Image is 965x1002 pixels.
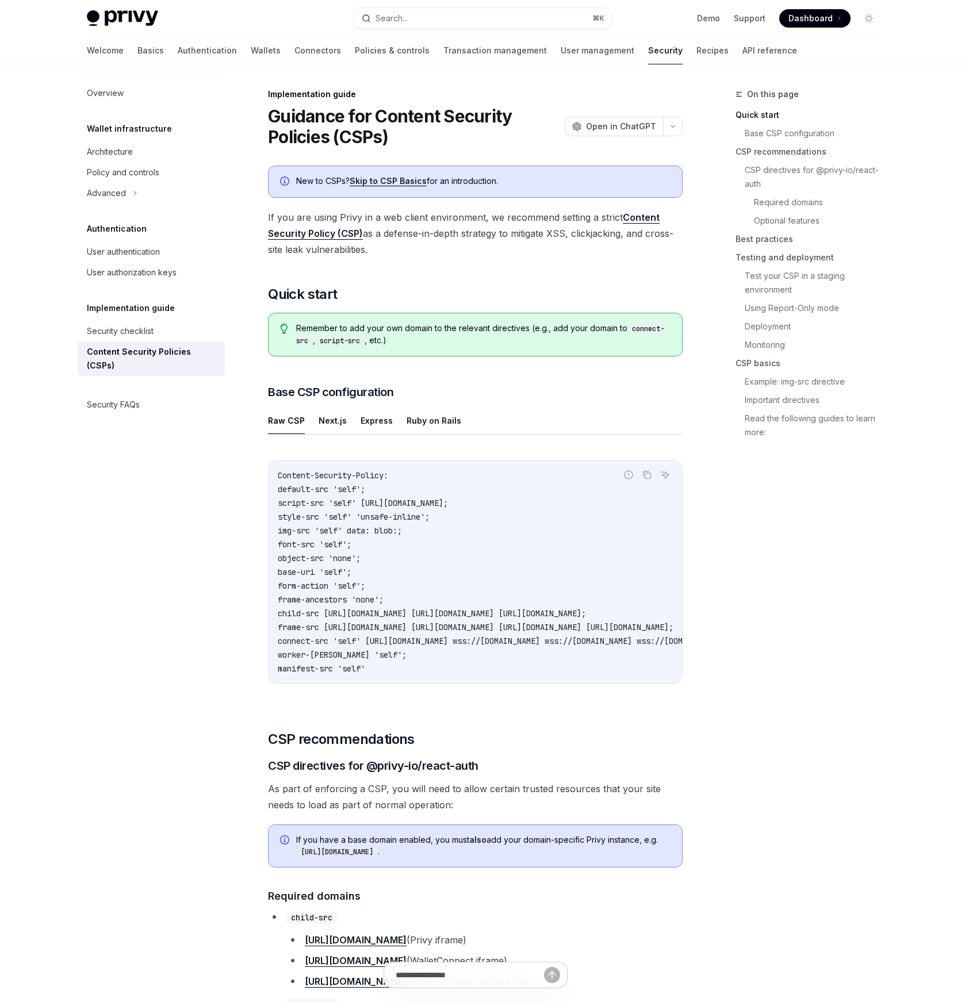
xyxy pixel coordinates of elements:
[78,241,225,262] a: User authentication
[87,166,159,179] div: Policy and controls
[745,317,887,336] a: Deployment
[696,37,729,64] a: Recipes
[736,354,887,373] a: CSP basics
[745,373,887,391] a: Example: img-src directive
[78,394,225,415] a: Security FAQs
[736,106,887,124] a: Quick start
[278,581,365,591] span: form-action 'self';
[87,301,175,315] h5: Implementation guide
[251,37,281,64] a: Wallets
[745,391,887,409] a: Important directives
[78,341,225,376] a: Content Security Policies (CSPs)
[745,336,887,354] a: Monitoring
[376,11,408,25] div: Search...
[278,484,365,494] span: default-src 'self';
[586,121,656,132] span: Open in ChatGPT
[648,37,683,64] a: Security
[278,553,361,563] span: object-src 'none';
[278,636,926,646] span: connect-src 'self' [URL][DOMAIN_NAME] wss://[DOMAIN_NAME] wss://[DOMAIN_NAME] wss://[DOMAIN_NAME]...
[87,86,124,100] div: Overview
[78,162,225,183] a: Policy and controls
[294,37,341,64] a: Connectors
[361,407,393,434] button: Express
[268,285,337,304] span: Quick start
[87,266,177,279] div: User authorization keys
[268,209,683,258] span: If you are using Privy in a web client environment, we recommend setting a strict as a defense-in...
[78,321,225,341] a: Security checklist
[78,83,225,103] a: Overview
[87,398,140,412] div: Security FAQs
[315,335,365,347] code: script-src
[305,934,407,946] a: [URL][DOMAIN_NAME]
[278,498,448,508] span: script-src 'self' [URL][DOMAIN_NAME];
[278,525,402,536] span: img-src 'self' data: blob:;
[78,262,225,283] a: User authorization keys
[87,345,218,373] div: Content Security Policies (CSPs)
[736,230,887,248] a: Best practices
[754,193,887,212] a: Required domains
[736,248,887,267] a: Testing and deployment
[268,407,305,434] button: Raw CSP
[278,650,407,660] span: worker-[PERSON_NAME] 'self';
[469,835,487,844] strong: also
[697,13,720,24] a: Demo
[443,37,547,64] a: Transaction management
[745,299,887,317] a: Using Report-Only mode
[736,143,887,161] a: CSP recommendations
[639,467,654,482] button: Copy the contents from the code block
[745,409,887,442] a: Read the following guides to learn more:
[87,122,172,136] h5: Wallet infrastructure
[286,911,337,924] code: child-src
[350,176,427,186] a: Skip to CSP Basics
[280,324,288,334] svg: Tip
[87,222,147,236] h5: Authentication
[87,324,154,338] div: Security checklist
[296,834,671,858] span: If you have a base domain enabled, you must add your domain-specific Privy instance, e.g. .
[544,967,560,983] button: Send message
[268,106,560,147] h1: Guidance for Content Security Policies (CSPs)
[319,407,347,434] button: Next.js
[278,663,365,674] span: manifest-src 'self'
[278,594,384,605] span: frame-ancestors 'none';
[296,323,671,347] span: Remember to add your own domain to the relevant directives (e.g., add your domain to , , etc.)
[355,37,430,64] a: Policies & controls
[286,932,683,948] li: (Privy iframe)
[296,846,378,858] code: [URL][DOMAIN_NAME]
[278,567,351,577] span: base-uri 'self';
[561,37,634,64] a: User management
[621,467,636,482] button: Report incorrect code
[87,10,158,26] img: light logo
[745,124,887,143] a: Base CSP configuration
[87,245,160,259] div: User authentication
[592,14,604,23] span: ⌘ K
[178,37,237,64] a: Authentication
[278,539,351,550] span: font-src 'self';
[745,267,887,299] a: Test your CSP in a staging environment
[278,512,430,522] span: style-src 'self' 'unsafe-inline';
[268,730,415,748] span: CSP recommendations
[278,470,388,481] span: Content-Security-Policy:
[268,384,393,400] span: Base CSP configuration
[87,37,124,64] a: Welcome
[296,175,671,188] div: New to CSPs? for an introduction.
[268,888,361,904] span: Required domains
[268,758,478,774] span: CSP directives for @privy-io/react-auth
[278,622,673,632] span: frame-src [URL][DOMAIN_NAME] [URL][DOMAIN_NAME] [URL][DOMAIN_NAME] [URL][DOMAIN_NAME];
[286,953,683,969] li: (WalletConnect iframe)
[754,212,887,230] a: Optional features
[354,8,611,29] button: Search...⌘K
[268,89,683,100] div: Implementation guide
[296,323,664,347] code: connect-src
[658,467,673,482] button: Ask AI
[860,9,878,28] button: Toggle dark mode
[407,407,461,434] button: Ruby on Rails
[779,9,851,28] a: Dashboard
[268,781,683,813] span: As part of enforcing a CSP, you will need to allow certain trusted resources that your site needs...
[280,835,292,847] svg: Info
[565,117,663,136] button: Open in ChatGPT
[87,145,133,159] div: Architecture
[788,13,833,24] span: Dashboard
[137,37,164,64] a: Basics
[87,186,126,200] div: Advanced
[734,13,765,24] a: Support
